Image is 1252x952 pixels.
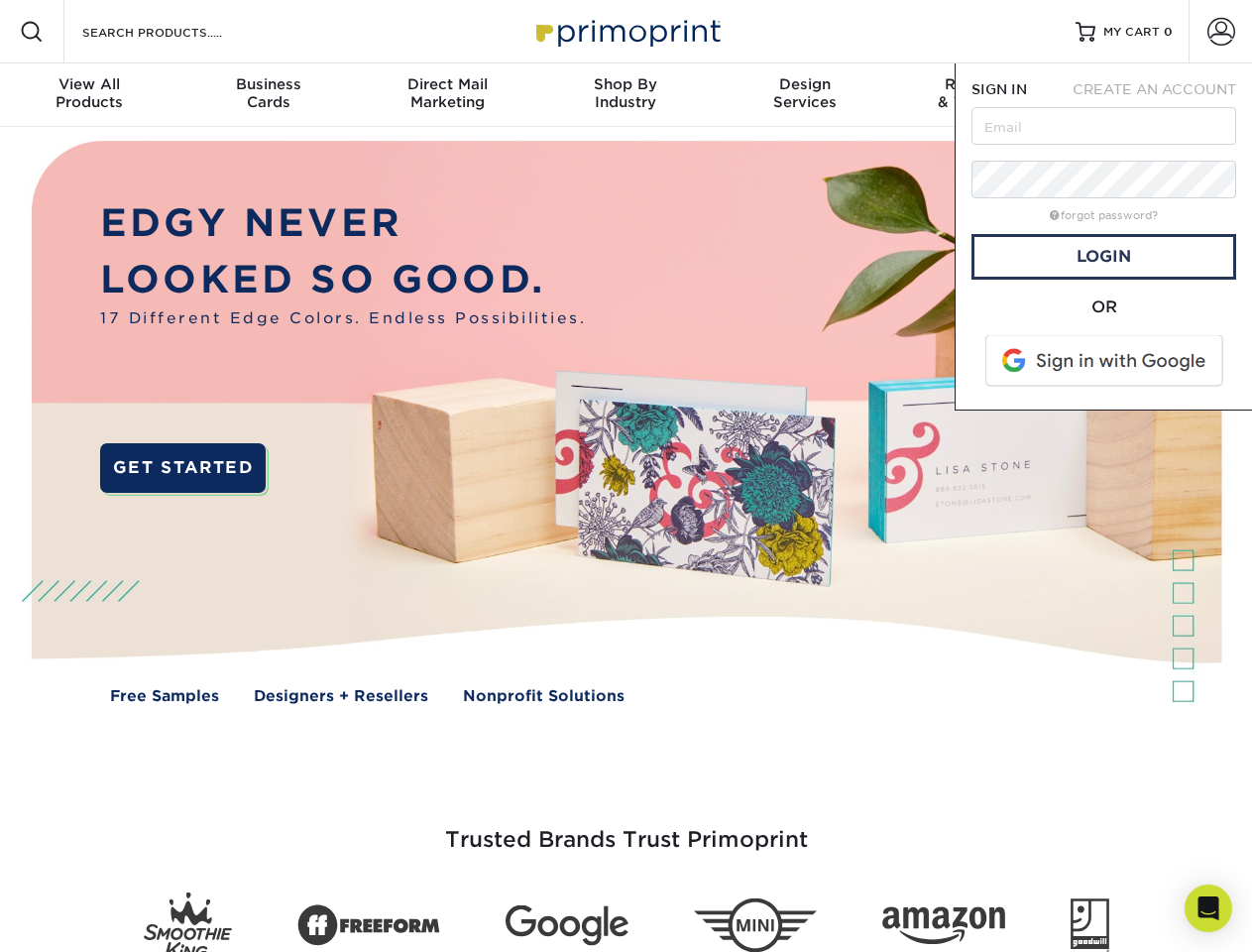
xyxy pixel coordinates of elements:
a: GET STARTED [100,443,266,493]
img: Primoprint [527,10,726,53]
span: CREATE AN ACCOUNT [1073,81,1236,97]
img: Goodwill [1071,898,1109,952]
div: & Templates [894,75,1073,111]
span: Design [716,75,894,93]
span: SIGN IN [971,81,1027,97]
a: Designers + Resellers [254,685,428,708]
a: Resources& Templates [894,63,1073,127]
div: Open Intercom Messenger [1185,885,1232,932]
span: Shop By [536,75,715,93]
span: Resources [894,75,1073,93]
a: Direct MailMarketing [358,63,536,127]
a: BusinessCards [178,63,357,127]
span: Direct Mail [358,75,536,93]
input: Email [971,107,1236,145]
span: Business [178,75,357,93]
div: OR [971,296,1236,319]
h3: Trusted Brands Trust Primoprint [47,779,1206,877]
a: Login [971,234,1236,280]
p: EDGY NEVER [100,195,586,252]
img: Amazon [882,907,1005,945]
input: SEARCH PRODUCTS..... [80,20,274,44]
span: 0 [1164,25,1173,39]
a: DesignServices [716,63,894,127]
a: forgot password? [1050,209,1158,222]
span: MY CART [1103,24,1160,41]
div: Industry [536,75,715,111]
div: Services [716,75,894,111]
a: Nonprofit Solutions [463,685,625,708]
a: Free Samples [110,685,219,708]
span: 17 Different Edge Colors. Endless Possibilities. [100,307,586,330]
div: Cards [178,75,357,111]
img: Google [506,905,628,946]
p: LOOKED SO GOOD. [100,252,586,308]
a: Shop ByIndustry [536,63,715,127]
div: Marketing [358,75,536,111]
